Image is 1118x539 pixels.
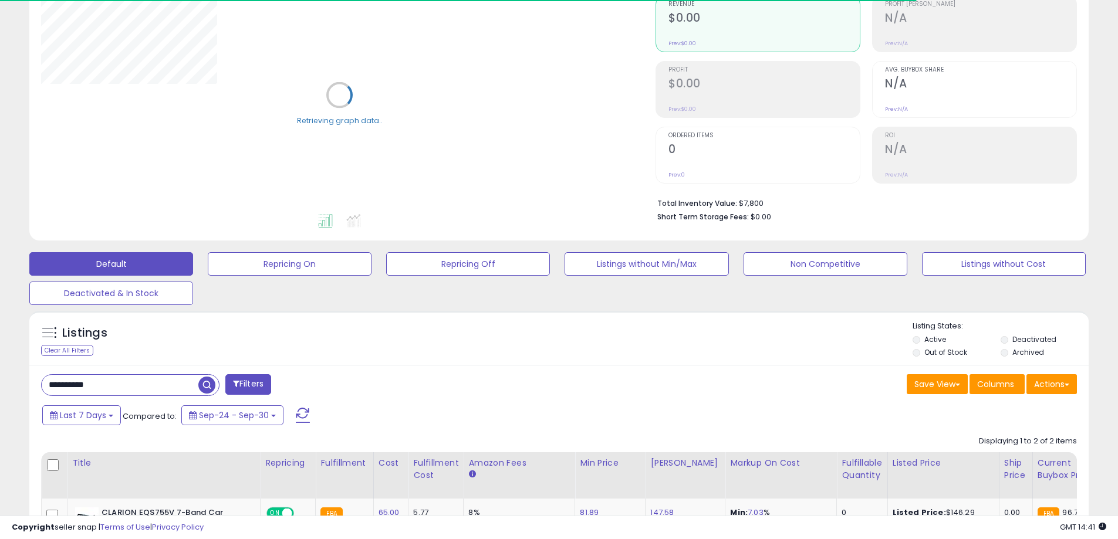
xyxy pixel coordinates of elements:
span: $0.00 [751,211,771,222]
a: Terms of Use [100,521,150,533]
small: Prev: N/A [885,40,908,47]
div: Clear All Filters [41,345,93,356]
div: Min Price [580,457,640,469]
div: Retrieving graph data.. [297,115,383,126]
small: Prev: N/A [885,171,908,178]
div: seller snap | | [12,522,204,533]
span: Avg. Buybox Share [885,67,1076,73]
button: Deactivated & In Stock [29,282,193,305]
div: Amazon Fees [468,457,570,469]
button: Sep-24 - Sep-30 [181,405,283,425]
th: The percentage added to the cost of goods (COGS) that forms the calculator for Min & Max prices. [725,452,837,499]
div: [PERSON_NAME] [650,457,720,469]
li: $7,800 [657,195,1068,209]
button: Non Competitive [744,252,907,276]
span: 2025-10-8 14:41 GMT [1060,521,1106,533]
h2: 0 [668,143,860,158]
span: Sep-24 - Sep-30 [199,409,269,421]
button: Save View [907,374,968,394]
button: Listings without Cost [922,252,1086,276]
div: Current Buybox Price [1038,457,1098,482]
a: Privacy Policy [152,521,204,533]
h2: N/A [885,11,1076,27]
h2: N/A [885,77,1076,93]
button: Last 7 Days [42,405,121,425]
div: Markup on Cost [730,457,832,469]
span: Columns [977,378,1014,390]
button: Filters [225,374,271,395]
small: Amazon Fees. [468,469,475,480]
button: Actions [1026,374,1077,394]
b: Total Inventory Value: [657,198,737,208]
div: Cost [379,457,404,469]
h2: N/A [885,143,1076,158]
button: Repricing Off [386,252,550,276]
h2: $0.00 [668,77,860,93]
span: Profit [PERSON_NAME] [885,1,1076,8]
label: Deactivated [1012,334,1056,344]
span: Revenue [668,1,860,8]
small: Prev: $0.00 [668,40,696,47]
label: Active [924,334,946,344]
div: Title [72,457,255,469]
div: Repricing [265,457,310,469]
div: Fulfillment [320,457,368,469]
div: Fulfillable Quantity [842,457,882,482]
span: Ordered Items [668,133,860,139]
button: Listings without Min/Max [565,252,728,276]
small: Prev: N/A [885,106,908,113]
span: Compared to: [123,411,177,422]
button: Default [29,252,193,276]
label: Out of Stock [924,347,967,357]
b: Short Term Storage Fees: [657,212,749,222]
button: Repricing On [208,252,371,276]
label: Archived [1012,347,1044,357]
strong: Copyright [12,521,55,533]
h2: $0.00 [668,11,860,27]
div: Listed Price [893,457,994,469]
span: Last 7 Days [60,409,106,421]
p: Listing States: [913,321,1089,332]
h5: Listings [62,325,107,341]
small: Prev: 0 [668,171,685,178]
div: Fulfillment Cost [413,457,458,482]
div: Ship Price [1004,457,1028,482]
small: Prev: $0.00 [668,106,696,113]
span: ROI [885,133,1076,139]
div: Displaying 1 to 2 of 2 items [979,436,1077,447]
span: Profit [668,67,860,73]
button: Columns [970,374,1025,394]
